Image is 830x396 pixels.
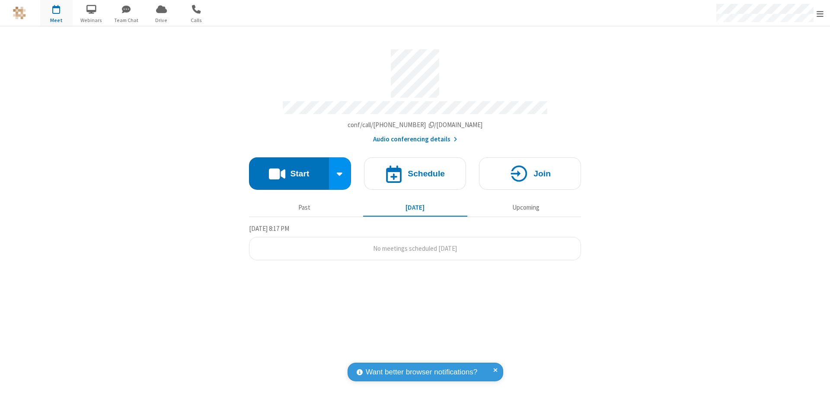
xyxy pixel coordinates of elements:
[110,16,143,24] span: Team Chat
[373,134,457,144] button: Audio conferencing details
[363,199,467,216] button: [DATE]
[366,367,477,378] span: Want better browser notifications?
[249,157,329,190] button: Start
[348,120,483,130] button: Copy my meeting room linkCopy my meeting room link
[364,157,466,190] button: Schedule
[249,224,581,261] section: Today's Meetings
[329,157,351,190] div: Start conference options
[533,169,551,178] h4: Join
[13,6,26,19] img: QA Selenium DO NOT DELETE OR CHANGE
[348,121,483,129] span: Copy my meeting room link
[249,224,289,233] span: [DATE] 8:17 PM
[180,16,213,24] span: Calls
[474,199,578,216] button: Upcoming
[249,43,581,144] section: Account details
[75,16,108,24] span: Webinars
[479,157,581,190] button: Join
[373,244,457,252] span: No meetings scheduled [DATE]
[145,16,178,24] span: Drive
[252,199,357,216] button: Past
[290,169,309,178] h4: Start
[408,169,445,178] h4: Schedule
[40,16,73,24] span: Meet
